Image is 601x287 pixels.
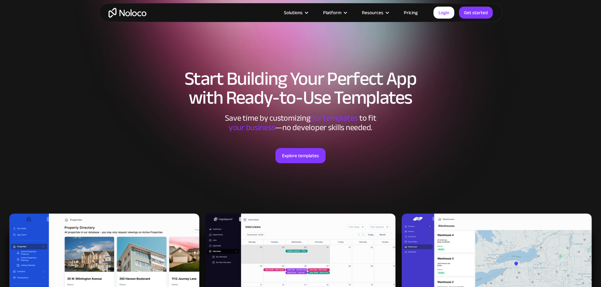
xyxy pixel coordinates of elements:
[459,7,493,19] a: Get started
[229,120,275,135] span: your business
[315,9,354,17] div: Platform
[109,8,146,18] a: home
[396,9,426,17] a: Pricing
[284,9,303,17] div: Solutions
[362,9,383,17] div: Resources
[433,7,454,19] a: Login
[323,9,341,17] div: Platform
[105,69,496,107] h1: Start Building Your Perfect App with Ready-to-Use Templates
[310,110,358,126] span: our templates
[354,9,396,17] div: Resources
[275,148,326,163] a: Explore templates
[206,113,395,132] div: Save time by customizing to fit ‍ —no developer skills needed.
[276,9,315,17] div: Solutions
